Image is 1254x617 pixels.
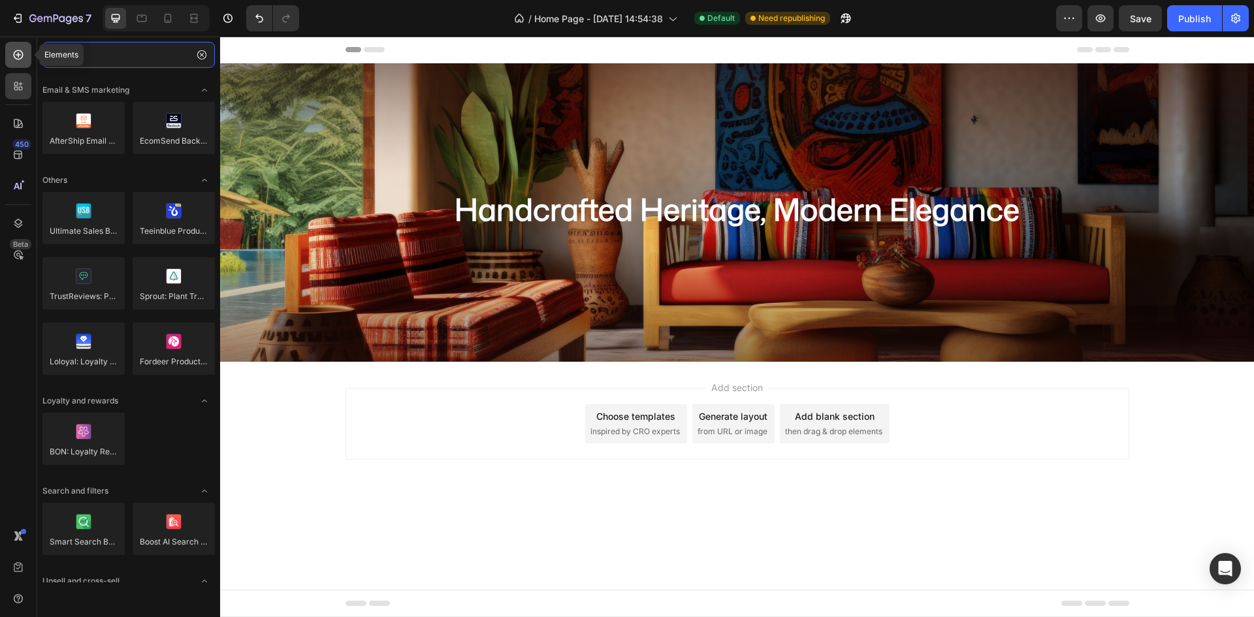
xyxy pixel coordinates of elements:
[194,390,215,411] span: Toggle open
[194,80,215,101] span: Toggle open
[12,139,31,150] div: 450
[42,575,120,587] span: Upsell and cross-sell
[486,344,548,358] span: Add section
[534,12,663,25] span: Home Page - [DATE] 14:54:38
[194,571,215,592] span: Toggle open
[42,42,215,68] input: Search Shopify Apps
[42,485,108,497] span: Search and filters
[707,12,735,24] span: Default
[234,151,799,194] strong: Handcrafted Heritage, Modern Elegance
[1178,12,1211,25] div: Publish
[10,239,31,249] div: Beta
[246,5,299,31] div: Undo/Redo
[194,481,215,501] span: Toggle open
[477,389,547,401] span: from URL or image
[575,373,654,387] div: Add blank section
[376,373,455,387] div: Choose templates
[1119,5,1162,31] button: Save
[1130,13,1151,24] span: Save
[42,395,118,407] span: Loyalty and rewards
[1210,553,1241,584] div: Open Intercom Messenger
[220,37,1254,617] iframe: Design area
[370,389,460,401] span: inspired by CRO experts
[42,174,67,186] span: Others
[86,10,91,26] p: 7
[194,170,215,191] span: Toggle open
[5,5,97,31] button: 7
[479,373,547,387] div: Generate layout
[528,12,532,25] span: /
[565,389,662,401] span: then drag & drop elements
[42,84,129,96] span: Email & SMS marketing
[1167,5,1222,31] button: Publish
[758,12,825,24] span: Need republishing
